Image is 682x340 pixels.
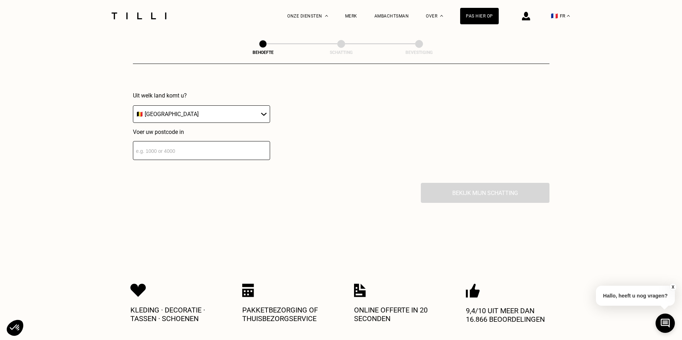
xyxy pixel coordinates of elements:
font: Kleding · Decoratie · Tassen · Schoenen [130,306,205,323]
img: verbindingspictogram [522,12,530,20]
img: Icon [466,284,480,298]
input: e.g. 1000 or 4000 [133,141,270,160]
a: Pas hier op [460,8,499,24]
font: Online offerte in 20 seconden [354,306,428,323]
font: Bevestiging [405,50,433,55]
font: 9,4/10 uit meer dan 16.866 beoordelingen [466,306,545,324]
font: FR [560,13,565,19]
img: Over het dropdownmenu [440,15,443,17]
font: Pas hier op [466,14,493,19]
img: Icon [354,284,366,297]
font: Schatting [330,50,353,55]
font: Behoefte [253,50,274,55]
font: X [672,285,674,290]
font: Onze diensten [287,14,322,19]
img: Keuzemenu [325,15,328,17]
font: Voer uw postcode in [133,129,184,135]
button: X [669,283,677,291]
font: Over [426,14,437,19]
a: Ambachtsman [374,14,409,19]
img: Icon [130,284,146,297]
img: vervolgkeuzemenu [567,15,570,17]
img: Icon [242,284,254,297]
a: Merk [345,14,357,19]
img: Tilli Dressmaking Service-logo [109,12,169,19]
font: Hallo, heeft u nog vragen? [603,293,668,299]
font: 🇫🇷 [551,12,558,19]
font: Pakketbezorging of thuisbezorgservice [242,306,318,323]
font: Uit welk land komt u? [133,92,187,99]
